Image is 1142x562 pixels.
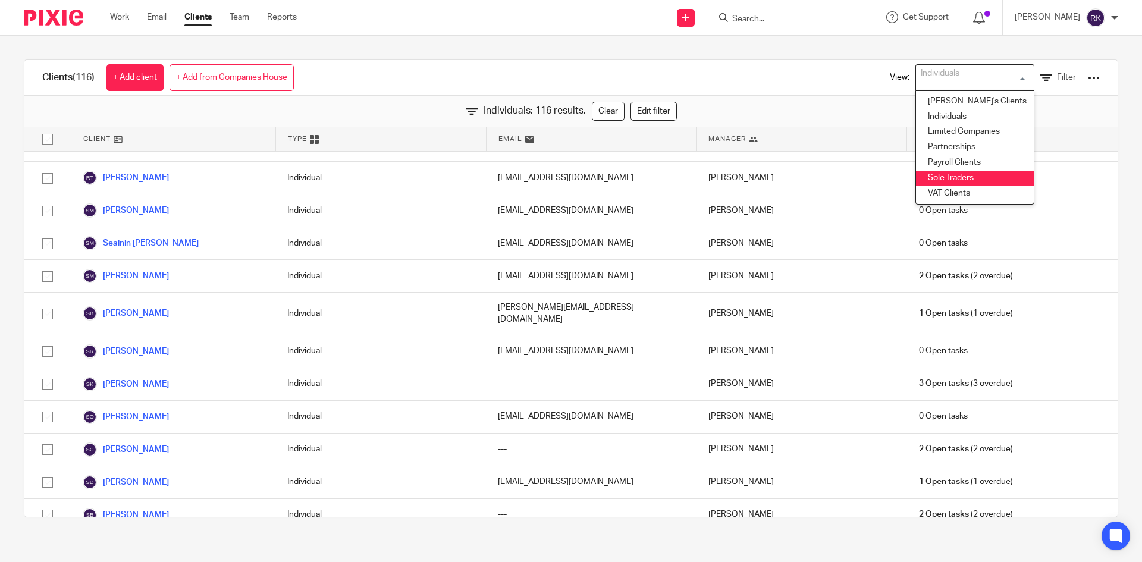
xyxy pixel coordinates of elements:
div: Individual [275,335,486,368]
div: Individual [275,434,486,466]
span: 1 Open tasks [919,476,969,488]
a: [PERSON_NAME] [83,377,169,391]
a: [PERSON_NAME] [83,344,169,359]
a: [PERSON_NAME] [83,269,169,283]
div: [EMAIL_ADDRESS][DOMAIN_NAME] [486,194,697,227]
div: [EMAIL_ADDRESS][DOMAIN_NAME] [486,335,697,368]
div: [PERSON_NAME] [697,368,907,400]
a: + Add client [106,64,164,91]
span: (2 overdue) [919,443,1013,455]
div: Individual [275,401,486,433]
div: Individual [275,293,486,335]
div: [EMAIL_ADDRESS][DOMAIN_NAME] [486,260,697,292]
div: [EMAIL_ADDRESS][DOMAIN_NAME] [486,162,697,194]
div: --- [486,499,697,531]
img: svg%3E [83,171,97,185]
img: svg%3E [83,269,97,283]
h1: Clients [42,71,95,84]
li: Individuals [916,109,1034,125]
span: 0 Open tasks [919,205,968,216]
span: 0 Open tasks [919,237,968,249]
a: Seainin [PERSON_NAME] [83,236,199,250]
img: svg%3E [83,475,97,489]
span: 2 Open tasks [919,270,969,282]
div: [PERSON_NAME] [697,227,907,259]
img: Pixie [24,10,83,26]
input: Search [731,14,838,25]
span: 0 Open tasks [919,410,968,422]
a: Email [147,11,167,23]
img: svg%3E [83,306,97,321]
a: Clients [184,11,212,23]
div: [PERSON_NAME] [697,194,907,227]
span: Client [83,134,111,144]
img: svg%3E [83,236,97,250]
div: Search for option [915,64,1034,91]
li: [PERSON_NAME]'s Clients [916,94,1034,109]
span: Get Support [903,13,949,21]
div: Individual [275,466,486,498]
span: (2 overdue) [919,270,1013,282]
span: Type [288,134,307,144]
div: [PERSON_NAME] [697,499,907,531]
a: [PERSON_NAME] [83,442,169,457]
div: [EMAIL_ADDRESS][DOMAIN_NAME] [486,466,697,498]
a: [PERSON_NAME] [83,306,169,321]
a: [PERSON_NAME] [83,171,169,185]
span: 2 Open tasks [919,508,969,520]
span: Manager [708,134,746,144]
div: [PERSON_NAME] [697,466,907,498]
span: 3 Open tasks [919,378,969,390]
span: Individuals: 116 results. [484,104,586,118]
a: [PERSON_NAME] [83,203,169,218]
div: [PERSON_NAME] [697,335,907,368]
div: --- [486,368,697,400]
div: Individual [275,260,486,292]
div: [PERSON_NAME] [697,434,907,466]
span: 0 Open tasks [919,345,968,357]
img: svg%3E [83,344,97,359]
div: [EMAIL_ADDRESS][DOMAIN_NAME] [486,227,697,259]
a: Work [110,11,129,23]
div: Individual [275,368,486,400]
img: svg%3E [83,508,97,522]
div: [PERSON_NAME] [697,260,907,292]
li: Partnerships [916,140,1034,155]
a: Team [230,11,249,23]
div: [PERSON_NAME] [697,401,907,433]
a: Reports [267,11,297,23]
img: svg%3E [83,410,97,424]
li: Limited Companies [916,124,1034,140]
div: --- [486,434,697,466]
span: 2 Open tasks [919,443,969,455]
div: Individual [275,499,486,531]
input: Search for option [917,67,1027,88]
span: Filter [1057,73,1076,81]
li: Payroll Clients [916,155,1034,171]
a: [PERSON_NAME] [83,475,169,489]
span: 1 Open tasks [919,307,969,319]
span: (2 overdue) [919,508,1013,520]
img: svg%3E [83,442,97,457]
input: Select all [36,128,59,150]
li: VAT Clients [916,186,1034,202]
span: (1 overdue) [919,476,1013,488]
li: Sole Traders [916,171,1034,186]
p: [PERSON_NAME] [1015,11,1080,23]
div: View: [872,60,1100,95]
a: Edit filter [630,102,677,121]
div: [EMAIL_ADDRESS][DOMAIN_NAME] [486,401,697,433]
span: (116) [73,73,95,82]
span: Email [498,134,522,144]
a: [PERSON_NAME] [83,508,169,522]
div: [PERSON_NAME] [697,162,907,194]
span: (1 overdue) [919,307,1013,319]
span: (3 overdue) [919,378,1013,390]
div: Individual [275,227,486,259]
div: [PERSON_NAME] [697,293,907,335]
a: Clear [592,102,625,121]
div: Individual [275,194,486,227]
img: svg%3E [1086,8,1105,27]
a: [PERSON_NAME] [83,410,169,424]
div: Individual [275,162,486,194]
